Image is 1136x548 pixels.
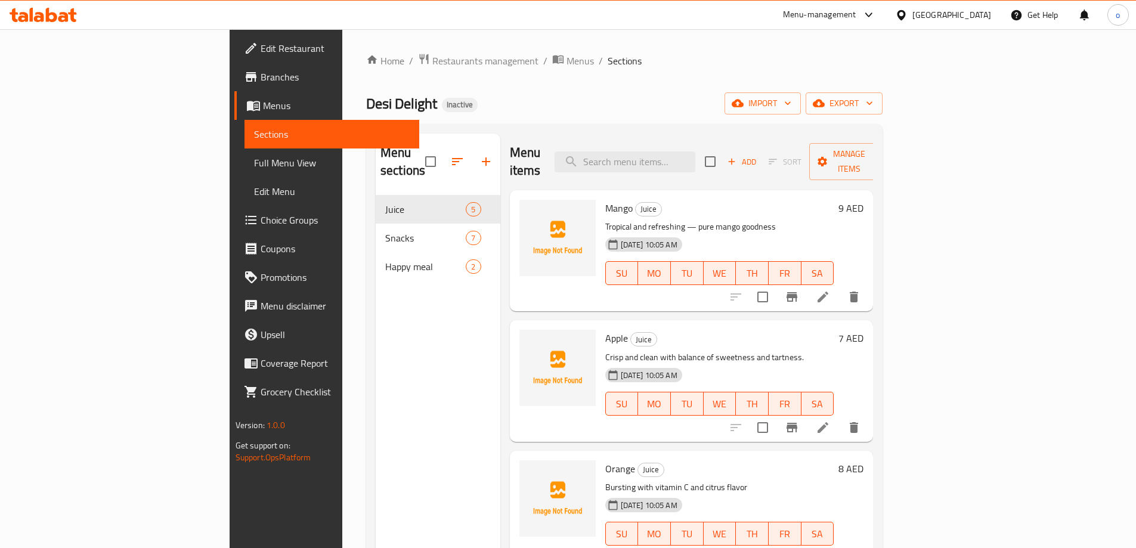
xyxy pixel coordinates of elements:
a: Edit menu item [816,290,830,304]
div: items [466,259,481,274]
a: Support.OpsPlatform [236,450,311,465]
div: Juice [637,463,664,477]
span: FR [773,525,797,543]
button: TU [671,522,704,546]
span: Desi Delight [366,90,437,117]
button: Branch-specific-item [778,283,806,311]
span: [DATE] 10:05 AM [616,500,682,511]
a: Edit Menu [244,177,419,206]
span: Select to update [750,415,775,440]
span: Full Menu View [254,156,410,170]
a: Sections [244,120,419,148]
span: Snacks [385,231,466,245]
h6: 9 AED [838,200,863,216]
span: TU [676,395,699,413]
div: items [466,231,481,245]
span: TH [741,265,764,282]
button: MO [638,392,671,416]
div: Juice5 [376,195,500,224]
span: MO [643,395,666,413]
span: Select section [698,149,723,174]
span: TH [741,395,764,413]
img: Orange [519,460,596,537]
span: Menu disclaimer [261,299,410,313]
div: Happy meal2 [376,252,500,281]
li: / [543,54,547,68]
span: TH [741,525,764,543]
span: Restaurants management [432,54,538,68]
button: SA [801,522,834,546]
button: MO [638,522,671,546]
span: Coverage Report [261,356,410,370]
div: [GEOGRAPHIC_DATA] [912,8,991,21]
span: FR [773,395,797,413]
span: Juice [385,202,466,216]
button: WE [704,261,736,285]
div: Snacks7 [376,224,500,252]
img: Mango [519,200,596,276]
span: 1.0.0 [267,417,285,433]
a: Menus [552,53,594,69]
button: export [806,92,883,114]
button: Add [723,153,761,171]
button: delete [840,413,868,442]
div: Juice [635,202,662,216]
button: TU [671,261,704,285]
span: Select all sections [418,149,443,174]
button: import [725,92,801,114]
span: SA [806,395,829,413]
span: SA [806,525,829,543]
span: Upsell [261,327,410,342]
span: [DATE] 10:05 AM [616,370,682,381]
span: [DATE] 10:05 AM [616,239,682,250]
a: Restaurants management [418,53,538,69]
div: Happy meal [385,259,466,274]
span: Mango [605,199,633,217]
span: Coupons [261,242,410,256]
span: Menus [567,54,594,68]
nav: breadcrumb [366,53,883,69]
span: Select section first [761,153,809,171]
p: Crisp and clean with balance of sweetness and tartness. [605,350,834,365]
span: MO [643,265,666,282]
span: Edit Menu [254,184,410,199]
img: Apple [519,330,596,406]
button: TU [671,392,704,416]
span: Manage items [819,147,880,177]
button: Add section [472,147,500,176]
a: Choice Groups [234,206,419,234]
a: Coupons [234,234,419,263]
span: MO [643,525,666,543]
button: SU [605,392,639,416]
a: Edit menu item [816,420,830,435]
button: Manage items [809,143,889,180]
button: WE [704,522,736,546]
span: Menus [263,98,410,113]
span: TU [676,265,699,282]
a: Promotions [234,263,419,292]
p: Tropical and refreshing — pure mango goodness [605,219,834,234]
span: Promotions [261,270,410,284]
h2: Menu items [510,144,541,179]
span: Add [726,155,758,169]
span: WE [708,525,732,543]
span: Select to update [750,284,775,309]
button: TH [736,392,769,416]
button: FR [769,261,801,285]
span: Sort sections [443,147,472,176]
span: WE [708,395,732,413]
span: Add item [723,153,761,171]
div: items [466,202,481,216]
a: Upsell [234,320,419,349]
button: SA [801,392,834,416]
div: Juice [630,332,657,346]
a: Edit Restaurant [234,34,419,63]
div: Inactive [442,98,478,112]
button: FR [769,522,801,546]
span: Juice [631,333,657,346]
span: Branches [261,70,410,84]
nav: Menu sections [376,190,500,286]
span: Get support on: [236,438,290,453]
span: Apple [605,329,628,347]
span: Version: [236,417,265,433]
